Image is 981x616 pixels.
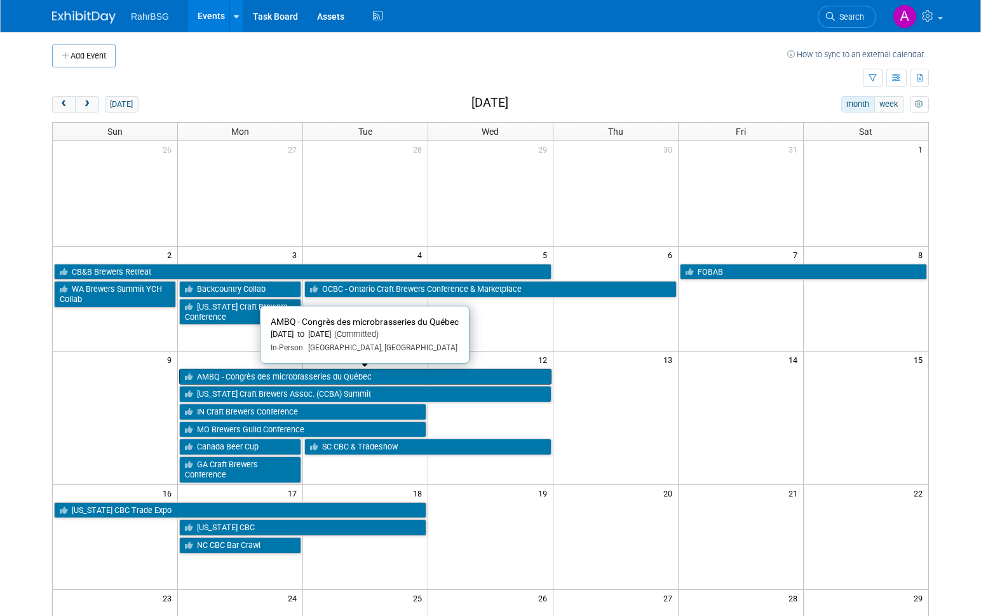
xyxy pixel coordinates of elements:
span: 19 [537,485,553,501]
span: 20 [662,485,678,501]
span: 29 [537,141,553,157]
img: ExhibitDay [52,11,116,24]
a: How to sync to an external calendar... [787,50,929,59]
h2: [DATE] [471,96,508,110]
span: 27 [662,590,678,606]
span: Sun [107,127,123,137]
span: 12 [537,352,553,367]
span: 3 [291,247,302,263]
button: [DATE] [105,96,139,113]
a: Backcountry Collab [179,281,301,298]
span: 26 [161,141,177,157]
button: month [841,96,875,113]
span: 13 [662,352,678,367]
span: 25 [412,590,428,606]
span: 22 [912,485,928,501]
span: 30 [662,141,678,157]
span: 4 [416,247,428,263]
a: IN Craft Brewers Conference [179,404,426,420]
img: Anna-Lisa Brewer [893,4,917,29]
span: 1 [917,141,928,157]
div: [DATE] to [DATE] [271,329,459,340]
span: 26 [537,590,553,606]
span: 14 [787,352,803,367]
span: 31 [787,141,803,157]
span: 7 [792,247,803,263]
span: In-Person [271,343,303,352]
span: Mon [231,127,249,137]
span: AMBQ - Congrès des microbrasseries du Québec [271,317,459,327]
button: myCustomButton [910,96,929,113]
span: 9 [166,352,177,367]
a: WA Brewers Summit YCH Collab [54,281,176,307]
span: Sat [859,127,872,137]
span: Tue [358,127,372,137]
span: [GEOGRAPHIC_DATA], [GEOGRAPHIC_DATA] [303,343,457,352]
button: week [874,96,903,113]
a: NC CBC Bar Crawl [179,537,301,554]
a: [US_STATE] CBC [179,519,426,536]
span: (Committed) [331,329,379,339]
span: 29 [912,590,928,606]
span: 16 [161,485,177,501]
span: 5 [541,247,553,263]
span: 8 [917,247,928,263]
span: 27 [287,141,302,157]
a: SC CBC & Tradeshow [304,439,551,455]
a: CB&B Brewers Retreat [54,264,551,280]
span: 24 [287,590,302,606]
span: 28 [412,141,428,157]
span: Fri [736,127,746,137]
button: next [75,96,98,113]
a: Canada Beer Cup [179,439,301,455]
span: 23 [161,590,177,606]
a: AMBQ - Congrès des microbrasseries du Québec [179,369,551,385]
a: [US_STATE] CBC Trade Expo [54,502,426,519]
a: Search [818,6,876,28]
i: Personalize Calendar [915,100,923,109]
span: 17 [287,485,302,501]
span: 6 [666,247,678,263]
button: prev [52,96,76,113]
span: 18 [412,485,428,501]
a: OCBC - Ontario Craft Brewers Conference & Marketplace [304,281,677,298]
a: [US_STATE] Craft Brewers Conference [179,299,301,325]
a: GA Craft Brewers Conference [179,456,301,483]
a: FOBAB [680,264,927,280]
span: 2 [166,247,177,263]
button: Add Event [52,44,116,67]
span: Thu [608,127,623,137]
span: Search [835,12,864,22]
a: MO Brewers Guild Conference [179,421,426,438]
span: Wed [482,127,499,137]
span: RahrBSG [131,11,169,22]
span: 28 [787,590,803,606]
span: 21 [787,485,803,501]
span: 15 [912,352,928,367]
a: [US_STATE] Craft Brewers Assoc. (CCBA) Summit [179,386,551,402]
